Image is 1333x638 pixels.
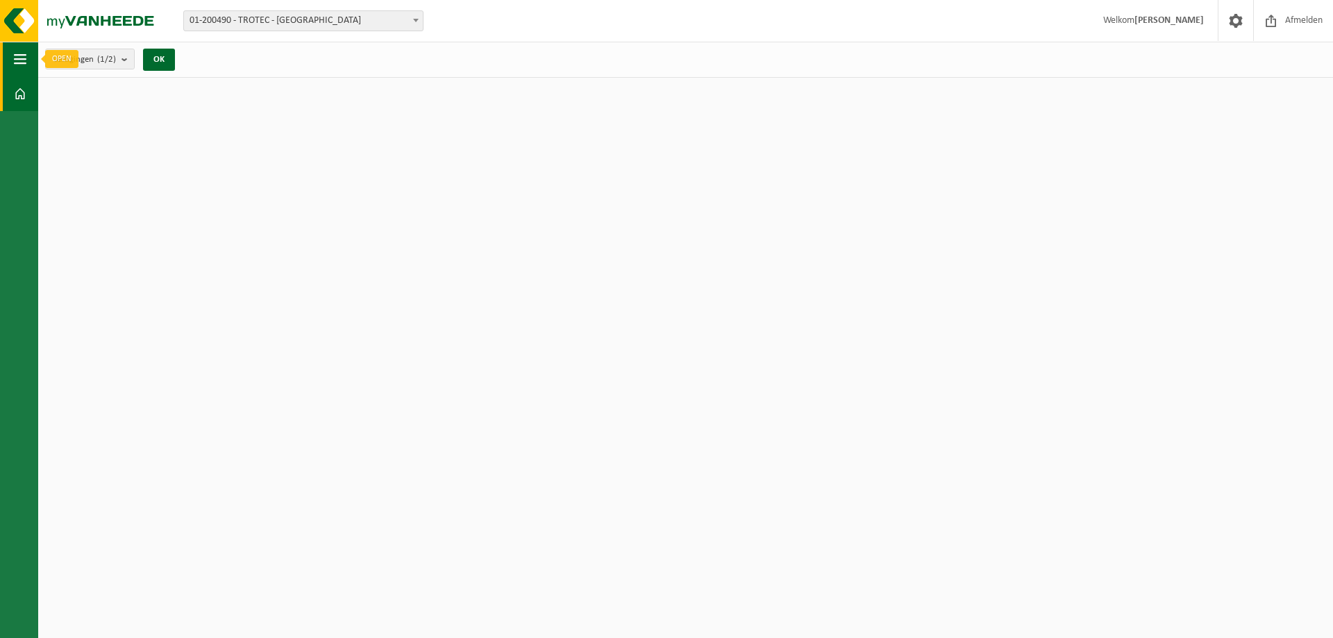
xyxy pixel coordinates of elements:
button: Vestigingen(1/2) [45,49,135,69]
span: 01-200490 - TROTEC - VEURNE [183,10,424,31]
span: Vestigingen [53,49,116,70]
button: OK [143,49,175,71]
span: 01-200490 - TROTEC - VEURNE [184,11,423,31]
strong: [PERSON_NAME] [1134,15,1204,26]
count: (1/2) [97,55,116,64]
